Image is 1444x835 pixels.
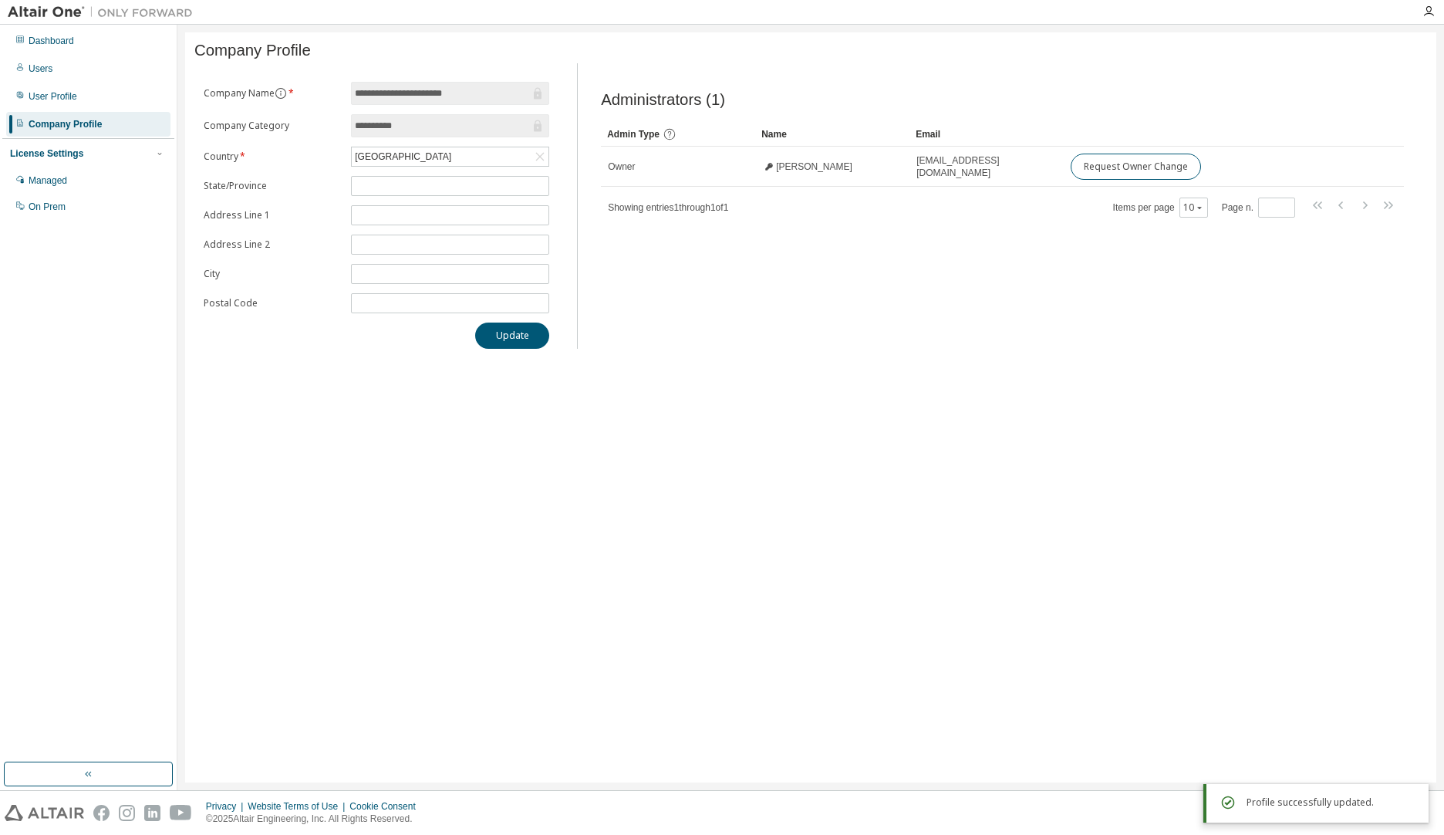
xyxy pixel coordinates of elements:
[29,174,67,187] div: Managed
[5,805,84,821] img: altair_logo.svg
[204,120,342,132] label: Company Category
[206,800,248,813] div: Privacy
[29,118,102,130] div: Company Profile
[608,202,728,213] span: Showing entries 1 through 1 of 1
[1247,793,1416,812] div: Profile successfully updated.
[916,122,1058,147] div: Email
[601,91,725,109] span: Administrators (1)
[275,87,287,100] button: information
[607,129,660,140] span: Admin Type
[248,800,349,813] div: Website Terms of Use
[204,150,342,163] label: Country
[916,154,1057,179] span: [EMAIL_ADDRESS][DOMAIN_NAME]
[608,161,635,173] span: Owner
[204,209,342,221] label: Address Line 1
[1183,201,1204,214] button: 10
[761,122,903,147] div: Name
[29,35,74,47] div: Dashboard
[29,201,66,213] div: On Prem
[144,805,160,821] img: linkedin.svg
[204,268,342,280] label: City
[475,323,549,349] button: Update
[29,63,52,75] div: Users
[204,238,342,251] label: Address Line 2
[353,148,454,165] div: [GEOGRAPHIC_DATA]
[119,805,135,821] img: instagram.svg
[206,813,425,826] p: © 2025 Altair Engineering, Inc. All Rights Reserved.
[1071,154,1201,180] button: Request Owner Change
[204,87,342,100] label: Company Name
[29,90,77,103] div: User Profile
[93,805,110,821] img: facebook.svg
[194,42,311,59] span: Company Profile
[204,180,342,192] label: State/Province
[776,161,852,173] span: [PERSON_NAME]
[1222,198,1295,218] span: Page n.
[170,805,192,821] img: youtube.svg
[1113,198,1208,218] span: Items per page
[349,800,424,813] div: Cookie Consent
[10,147,83,160] div: License Settings
[8,5,201,20] img: Altair One
[204,297,342,309] label: Postal Code
[352,147,548,166] div: [GEOGRAPHIC_DATA]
